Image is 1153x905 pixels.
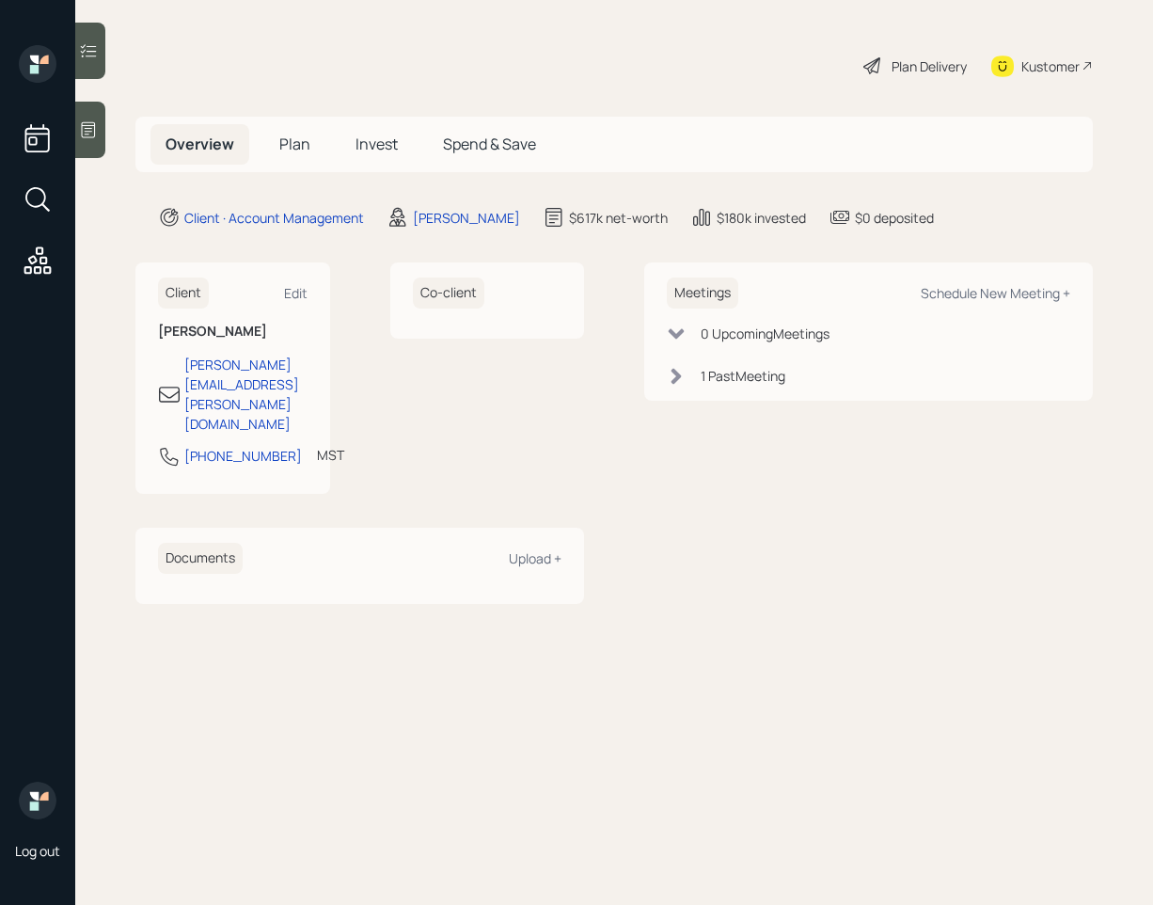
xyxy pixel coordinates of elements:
h6: Documents [158,543,243,574]
div: [PHONE_NUMBER] [184,446,302,466]
h6: Client [158,278,209,309]
div: MST [317,445,344,465]
div: [PERSON_NAME] [413,208,520,228]
h6: Meetings [667,278,738,309]
span: Invest [355,134,398,154]
span: Spend & Save [443,134,536,154]
div: [PERSON_NAME][EMAIL_ADDRESS][PERSON_NAME][DOMAIN_NAME] [184,355,308,434]
div: Schedule New Meeting + [921,284,1070,302]
div: Kustomer [1021,56,1080,76]
div: Upload + [509,549,561,567]
h6: Co-client [413,278,484,309]
div: Plan Delivery [892,56,967,76]
div: Log out [15,842,60,860]
div: $0 deposited [855,208,934,228]
div: Client · Account Management [184,208,364,228]
div: 1 Past Meeting [701,366,785,386]
h6: [PERSON_NAME] [158,324,308,340]
div: $180k invested [717,208,806,228]
span: Overview [166,134,234,154]
img: retirable_logo.png [19,782,56,819]
div: Edit [284,284,308,302]
span: Plan [279,134,310,154]
div: $617k net-worth [569,208,668,228]
div: 0 Upcoming Meeting s [701,324,829,343]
